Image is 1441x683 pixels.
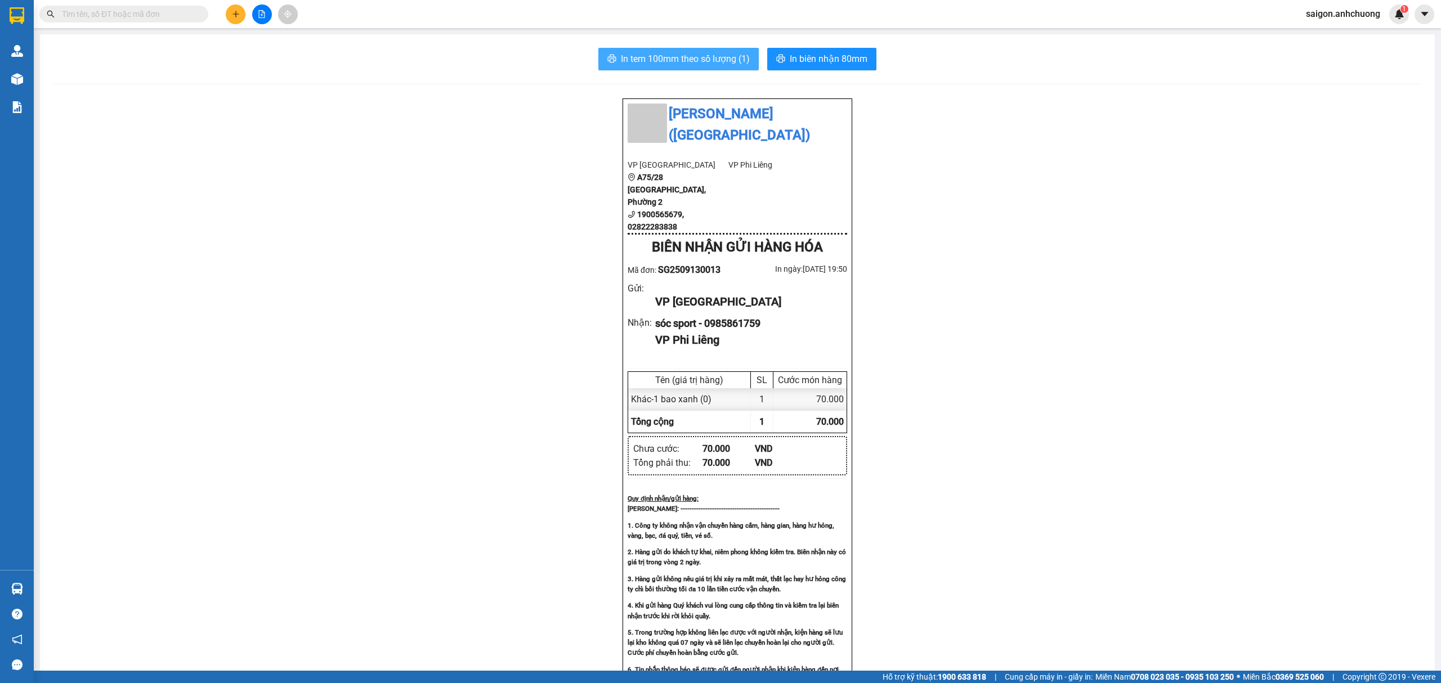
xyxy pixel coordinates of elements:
strong: [PERSON_NAME]: -------------------------------------------- [628,505,780,513]
span: environment [628,173,636,181]
span: notification [12,634,23,645]
div: 70.000 [702,456,755,470]
li: [PERSON_NAME] ([GEOGRAPHIC_DATA]) [6,6,163,66]
span: copyright [1379,673,1386,681]
div: VP Phi Liêng [655,331,838,349]
span: | [995,671,996,683]
strong: 0708 023 035 - 0935 103 250 [1131,672,1234,681]
span: Khác - 1 bao xanh (0) [631,394,711,405]
span: Miền Bắc [1243,671,1324,683]
span: message [12,659,23,670]
div: VND [755,442,807,456]
div: Nhận : [628,316,655,330]
input: Tìm tên, số ĐT hoặc mã đơn [62,8,195,20]
div: Tổng phải thu : [633,456,702,470]
span: ⚪️ [1237,675,1240,679]
span: printer [607,54,616,65]
strong: 4. Khi gửi hàng Quý khách vui lòng cung cấp thông tin và kiểm tra lại biên nhận trước khi rời khỏ... [628,601,839,619]
b: 1900565679, 02822283838 [628,210,684,231]
span: Tổng cộng [631,416,674,427]
span: In tem 100mm theo số lượng (1) [621,52,750,66]
div: BIÊN NHẬN GỬI HÀNG HÓA [628,237,847,258]
span: In biên nhận 80mm [790,52,867,66]
div: Mã đơn: [628,263,737,277]
div: Gửi : [628,281,655,295]
button: printerIn biên nhận 80mm [767,48,876,70]
span: phone [628,210,636,218]
span: 1 [759,416,764,427]
strong: 1. Công ty không nhận vận chuyển hàng cấm, hàng gian, hàng hư hỏng, vàng, bạc, đá quý, tiền, vé số. [628,522,834,540]
button: caret-down [1415,5,1434,24]
div: Cước món hàng [776,375,844,385]
div: sóc sport - 0985861759 [655,316,838,331]
span: plus [232,10,240,18]
div: VND [755,456,807,470]
span: question-circle [12,609,23,619]
div: 70.000 [702,442,755,456]
span: Miền Nam [1095,671,1234,683]
button: file-add [252,5,272,24]
span: file-add [258,10,266,18]
button: plus [226,5,245,24]
span: SG2509130013 [658,264,720,275]
span: caret-down [1420,9,1430,19]
img: warehouse-icon [11,45,23,57]
strong: 3. Hàng gửi không nêu giá trị khi xảy ra mất mát, thất lạc hay hư hỏng công ty chỉ bồi thường tối... [628,575,846,593]
strong: 6. Tin nhắn thông báo sẽ được gửi đến người nhận khi kiện hàng đến nơi. [628,666,840,673]
div: In ngày: [DATE] 19:50 [737,263,847,275]
div: Quy định nhận/gửi hàng : [628,493,847,504]
div: VP [GEOGRAPHIC_DATA] [655,293,838,311]
b: A75/28 [GEOGRAPHIC_DATA], Phường 2 [628,173,706,206]
span: aim [284,10,292,18]
strong: 1900 633 818 [938,672,986,681]
div: SL [754,375,770,385]
strong: 5. Trong trường hợp không liên lạc được với người nhận, kiện hàng sẽ lưu lại kho không quá 07 ngà... [628,628,843,657]
img: solution-icon [11,101,23,113]
button: printerIn tem 100mm theo số lượng (1) [598,48,759,70]
li: [PERSON_NAME] ([GEOGRAPHIC_DATA]) [628,104,847,146]
span: printer [776,54,785,65]
span: | [1332,671,1334,683]
li: VP [GEOGRAPHIC_DATA] [6,79,78,116]
span: 70.000 [816,416,844,427]
sup: 1 [1400,5,1408,13]
li: VP Phi Liêng [728,159,829,171]
li: VP Phi Liêng [78,79,150,92]
button: aim [278,5,298,24]
div: 70.000 [773,388,847,410]
span: search [47,10,55,18]
img: logo-vxr [10,7,24,24]
div: 1 [751,388,773,410]
img: warehouse-icon [11,73,23,85]
div: Chưa cước : [633,442,702,456]
img: warehouse-icon [11,583,23,595]
li: VP [GEOGRAPHIC_DATA] [628,159,728,171]
strong: 0369 525 060 [1276,672,1324,681]
img: icon-new-feature [1394,9,1404,19]
span: saigon.anhchuong [1297,7,1389,21]
span: 1 [1402,5,1406,13]
span: Cung cấp máy in - giấy in: [1005,671,1093,683]
strong: 2. Hàng gửi do khách tự khai, niêm phong không kiểm tra. Biên nhận này có giá trị trong vòng 2 ngày. [628,548,846,566]
span: Hỗ trợ kỹ thuật: [883,671,986,683]
div: Tên (giá trị hàng) [631,375,748,385]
